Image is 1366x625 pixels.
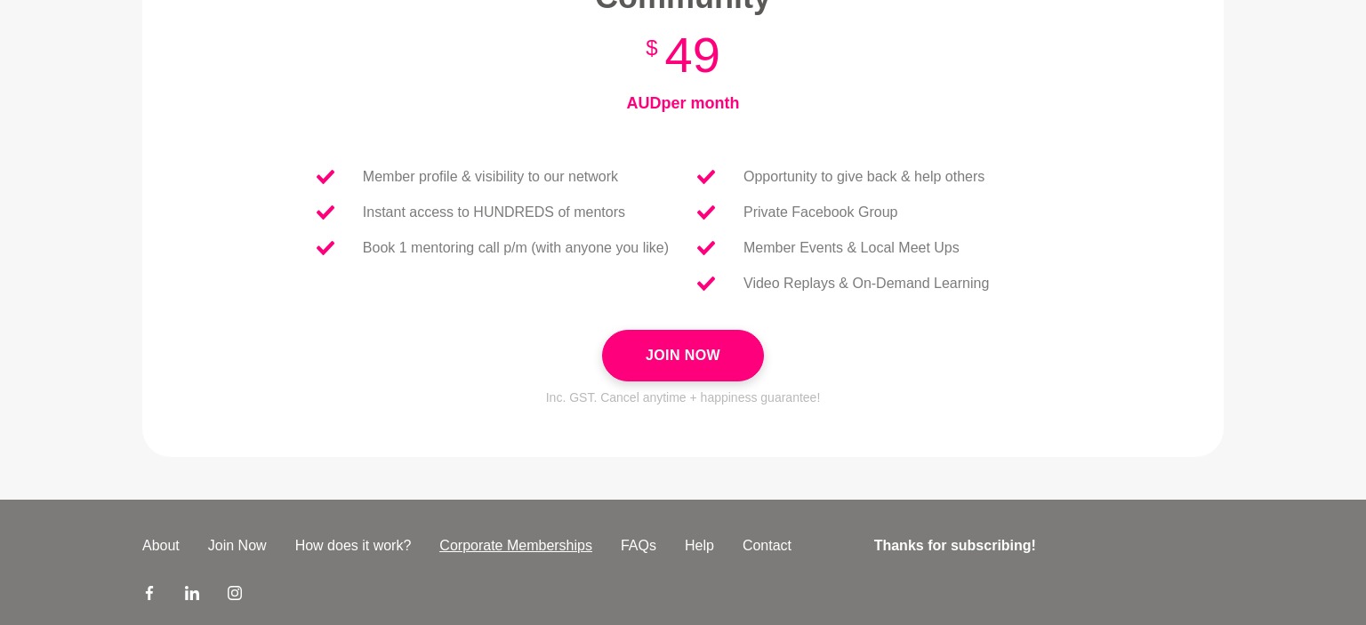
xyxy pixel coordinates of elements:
[256,389,1110,407] p: Inc. GST. Cancel anytime + happiness guarantee!
[185,585,199,606] a: LinkedIn
[142,585,157,606] a: Facebook
[874,535,1213,557] h4: Thanks for subscribing!
[607,535,671,557] a: FAQs
[363,202,625,223] p: Instant access to HUNDREDS of mentors
[228,585,242,606] a: Instagram
[671,535,728,557] a: Help
[256,24,1110,86] h3: 49
[602,330,764,381] button: Join Now
[128,535,194,557] a: About
[363,237,669,259] p: Book 1 mentoring call p/m (with anyone you like)
[743,237,960,259] p: Member Events & Local Meet Ups
[425,535,607,557] a: Corporate Memberships
[728,535,806,557] a: Contact
[743,273,989,294] p: Video Replays & On-Demand Learning
[281,535,426,557] a: How does it work?
[743,166,984,188] p: Opportunity to give back & help others
[363,166,618,188] p: Member profile & visibility to our network
[743,202,897,223] p: Private Facebook Group
[194,535,281,557] a: Join Now
[256,93,1110,114] h4: AUD per month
